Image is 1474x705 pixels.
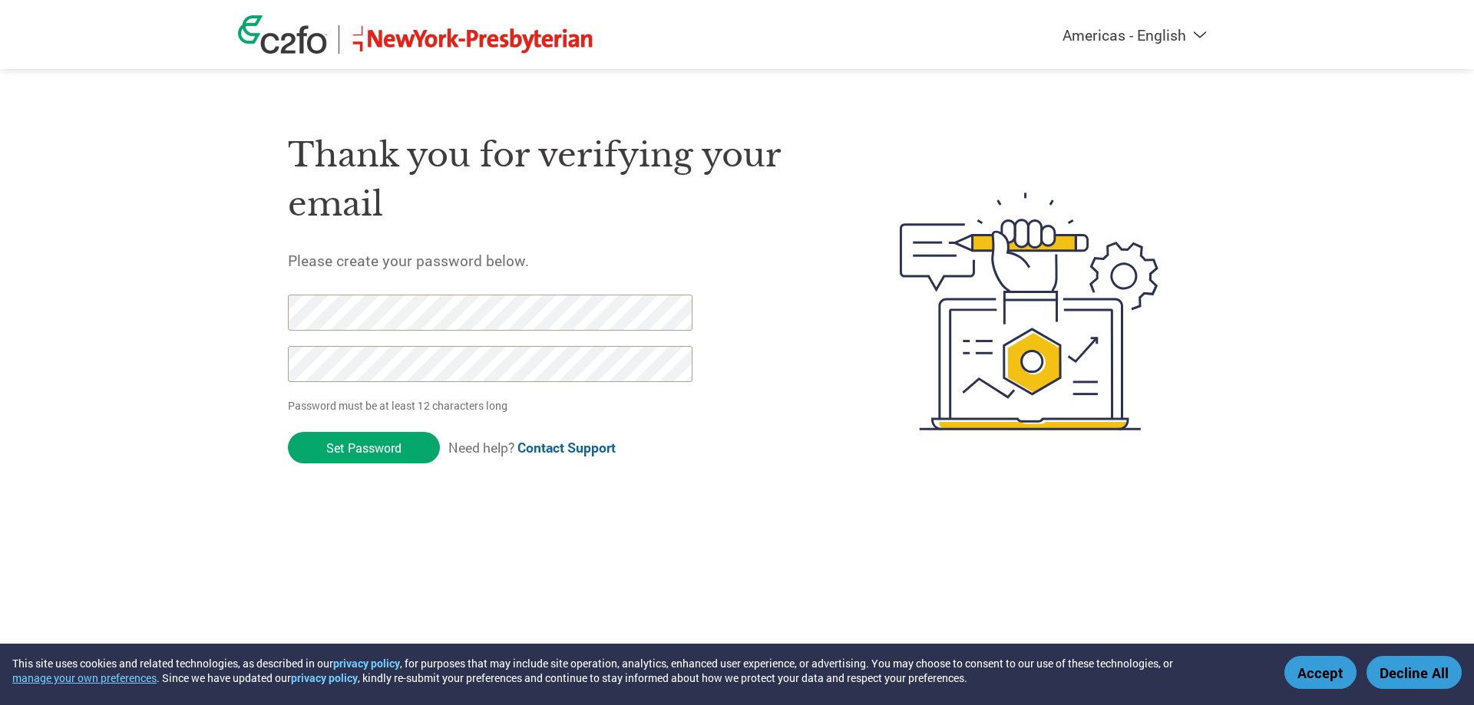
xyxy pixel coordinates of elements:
[333,656,400,670] a: privacy policy
[448,439,616,456] span: Need help?
[351,25,595,54] img: NewYork-Presbyterian
[291,670,358,685] a: privacy policy
[12,656,1262,685] div: This site uses cookies and related technologies, as described in our , for purposes that may incl...
[288,432,440,463] input: Set Password
[12,670,157,685] button: manage your own preferences
[288,397,698,413] p: Password must be at least 12 characters long
[288,130,827,229] h1: Thank you for verifying your email
[872,108,1187,515] img: create-password
[288,251,827,270] h5: Please create your password below.
[517,439,616,456] a: Contact Support
[238,15,327,54] img: c2fo logo
[1284,656,1357,689] button: Accept
[1367,656,1462,689] button: Decline All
